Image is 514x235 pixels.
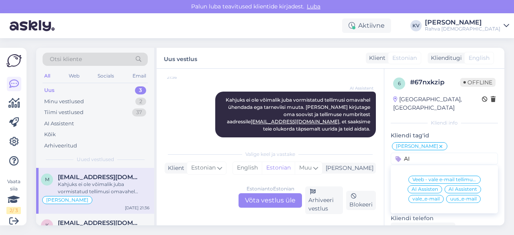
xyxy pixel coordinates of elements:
[342,18,391,33] div: Aktiivne
[43,71,52,81] div: All
[44,108,84,116] div: Tiimi vestlused
[132,108,146,116] div: 37
[226,97,371,132] span: Kahjuks ei ole võimalik juba vormistatud tellimusi omavahel ühendada ega tarneviisi muuta. [PERSO...
[165,164,184,172] div: Klient
[6,54,22,67] img: Askly Logo
[44,142,77,150] div: Arhiveeritud
[305,186,343,214] div: Arhiveeri vestlus
[135,98,146,106] div: 2
[247,185,294,192] div: Estonian to Estonian
[262,162,295,174] div: Estonian
[428,54,462,62] div: Klienditugi
[44,86,55,94] div: Uus
[449,187,477,192] span: AI Assistent
[58,181,149,195] div: Kahjuks ei ole võimalik juba vormistatud tellimusi omavahel ühendada ega tarneviisi muuta. Palun ...
[58,219,141,227] span: kellykuld55@gmail.com
[391,131,498,140] p: Kliendi tag'id
[412,187,438,192] span: AI Assisten
[44,120,74,128] div: AI Assistent
[391,153,498,165] input: Lisa tag
[343,85,373,91] span: AI Assistent
[410,78,460,87] div: # 67nxkzip
[391,119,498,127] div: Kliendi info
[77,156,114,163] span: Uued vestlused
[391,214,498,223] p: Kliendi telefon
[460,78,496,87] span: Offline
[412,196,440,201] span: vale_e-mail
[46,198,88,202] span: [PERSON_NAME]
[50,55,82,63] span: Otsi kliente
[6,178,21,214] div: Vaata siia
[450,196,477,201] span: uus_e-mail
[392,54,417,62] span: Estonian
[396,144,438,149] span: [PERSON_NAME]
[391,223,455,233] div: Küsi telefoninumbrit
[366,54,385,62] div: Klient
[135,86,146,94] div: 3
[425,19,509,32] a: [PERSON_NAME]Rahva [DEMOGRAPHIC_DATA]
[393,95,482,112] div: [GEOGRAPHIC_DATA], [GEOGRAPHIC_DATA]
[6,207,21,214] div: 2 / 3
[191,163,216,172] span: Estonian
[67,71,81,81] div: Web
[58,174,141,181] span: merilypuusta@gmail.com
[45,222,49,228] span: k
[165,151,376,158] div: Valige keel ja vastake
[343,138,373,144] span: Nähtud ✓ 21:36
[45,176,49,182] span: m
[346,191,376,210] div: Blokeeri
[131,71,148,81] div: Email
[469,54,490,62] span: English
[125,205,149,211] div: [DATE] 21:36
[44,131,56,139] div: Kõik
[96,71,116,81] div: Socials
[233,162,262,174] div: English
[44,98,84,106] div: Minu vestlused
[322,164,373,172] div: [PERSON_NAME]
[425,19,500,26] div: [PERSON_NAME]
[167,74,197,80] span: 21:36
[425,26,500,32] div: Rahva [DEMOGRAPHIC_DATA]
[299,164,312,171] span: Muu
[304,3,323,10] span: Luba
[239,193,302,208] div: Võta vestlus üle
[410,20,422,31] div: KV
[398,80,401,86] span: 6
[412,177,477,182] span: Veeb - vale e-mail tellimusel
[164,53,197,63] label: Uus vestlus
[251,119,339,125] a: [EMAIL_ADDRESS][DOMAIN_NAME]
